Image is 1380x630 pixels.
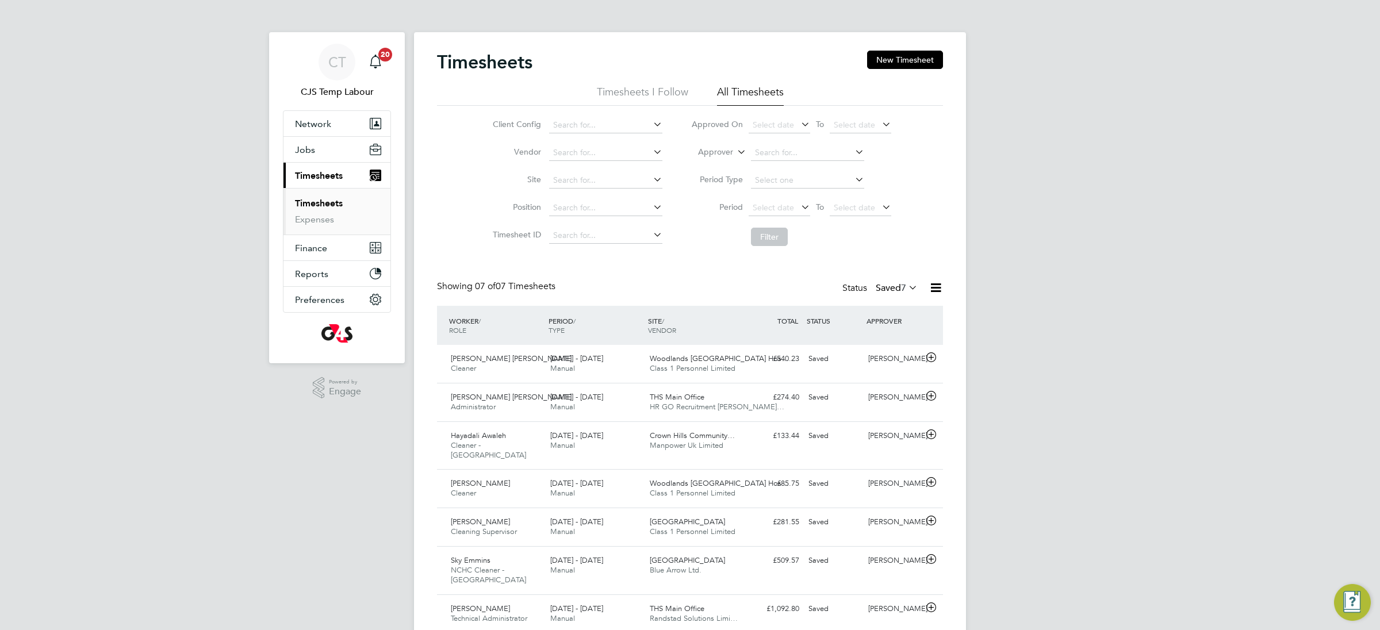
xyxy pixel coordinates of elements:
[864,474,923,493] div: [PERSON_NAME]
[451,527,517,536] span: Cleaning Supervisor
[550,402,575,412] span: Manual
[451,354,572,363] span: [PERSON_NAME] [PERSON_NAME]
[283,235,390,260] button: Finance
[573,316,576,325] span: /
[451,565,526,585] span: NCHC Cleaner - [GEOGRAPHIC_DATA]
[744,513,804,532] div: £281.55
[550,354,603,363] span: [DATE] - [DATE]
[451,555,490,565] span: Sky Emmins
[451,604,510,613] span: [PERSON_NAME]
[691,174,743,185] label: Period Type
[550,392,603,402] span: [DATE] - [DATE]
[834,202,875,213] span: Select date
[451,488,476,498] span: Cleaner
[681,147,733,158] label: Approver
[437,281,558,293] div: Showing
[295,170,343,181] span: Timesheets
[475,281,555,292] span: 07 Timesheets
[550,488,575,498] span: Manual
[451,431,506,440] span: Hayadali Awaleh
[650,555,725,565] span: [GEOGRAPHIC_DATA]
[489,119,541,129] label: Client Config
[549,145,662,161] input: Search for...
[753,120,794,130] span: Select date
[650,527,735,536] span: Class 1 Personnel Limited
[744,427,804,445] div: £133.44
[451,402,496,412] span: Administrator
[650,392,704,402] span: THS Main Office
[550,363,575,373] span: Manual
[549,325,565,335] span: TYPE
[451,517,510,527] span: [PERSON_NAME]
[650,488,735,498] span: Class 1 Personnel Limited
[650,604,704,613] span: THS Main Office
[901,282,906,294] span: 7
[691,202,743,212] label: Period
[364,44,387,80] a: 20
[283,324,391,343] a: Go to home page
[650,613,738,623] span: Randstad Solutions Limi…
[812,199,827,214] span: To
[550,478,603,488] span: [DATE] - [DATE]
[650,565,701,575] span: Blue Arrow Ltd.
[549,228,662,244] input: Search for...
[804,427,864,445] div: Saved
[550,604,603,613] span: [DATE] - [DATE]
[295,268,328,279] span: Reports
[804,513,864,532] div: Saved
[864,513,923,532] div: [PERSON_NAME]
[804,600,864,619] div: Saved
[475,281,496,292] span: 07 of
[283,163,390,188] button: Timesheets
[777,316,798,325] span: TOTAL
[717,85,784,106] li: All Timesheets
[864,600,923,619] div: [PERSON_NAME]
[864,310,923,331] div: APPROVER
[691,119,743,129] label: Approved On
[446,310,546,340] div: WORKER
[437,51,532,74] h2: Timesheets
[451,392,572,402] span: [PERSON_NAME] [PERSON_NAME]
[804,388,864,407] div: Saved
[650,440,723,450] span: Manpower Uk Limited
[864,551,923,570] div: [PERSON_NAME]
[804,310,864,331] div: STATUS
[549,117,662,133] input: Search for...
[489,229,541,240] label: Timesheet ID
[295,118,331,129] span: Network
[489,174,541,185] label: Site
[751,172,864,189] input: Select one
[650,354,789,363] span: Woodlands [GEOGRAPHIC_DATA] Hos…
[328,55,346,70] span: CT
[650,478,789,488] span: Woodlands [GEOGRAPHIC_DATA] Hos…
[550,555,603,565] span: [DATE] - [DATE]
[550,517,603,527] span: [DATE] - [DATE]
[546,310,645,340] div: PERIOD
[842,281,920,297] div: Status
[478,316,481,325] span: /
[650,517,725,527] span: [GEOGRAPHIC_DATA]
[867,51,943,69] button: New Timesheet
[650,402,784,412] span: HR GO Recruitment [PERSON_NAME]…
[648,325,676,335] span: VENDOR
[597,85,688,106] li: Timesheets I Follow
[269,32,405,363] nav: Main navigation
[864,349,923,368] div: [PERSON_NAME]
[283,44,391,99] a: CTCJS Temp Labour
[283,85,391,99] span: CJS Temp Labour
[834,120,875,130] span: Select date
[550,565,575,575] span: Manual
[451,440,526,460] span: Cleaner - [GEOGRAPHIC_DATA]
[283,287,390,312] button: Preferences
[864,388,923,407] div: [PERSON_NAME]
[295,198,343,209] a: Timesheets
[650,431,735,440] span: Crown Hills Community…
[804,474,864,493] div: Saved
[550,527,575,536] span: Manual
[550,440,575,450] span: Manual
[321,324,352,343] img: g4s-logo-retina.png
[864,427,923,445] div: [PERSON_NAME]
[329,377,361,387] span: Powered by
[451,478,510,488] span: [PERSON_NAME]
[1334,584,1371,621] button: Engage Resource Center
